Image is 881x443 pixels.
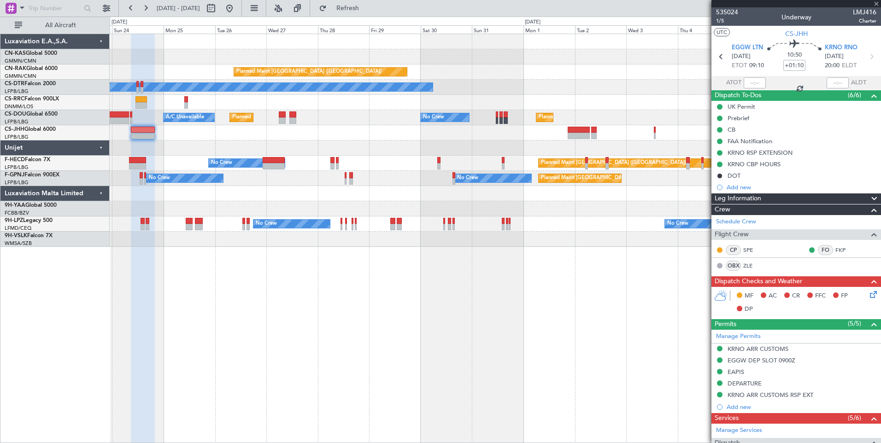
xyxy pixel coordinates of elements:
a: LFPB/LBG [5,134,29,140]
span: ATOT [726,78,741,87]
a: CN-KASGlobal 5000 [5,51,57,56]
div: Thu 28 [318,25,370,34]
a: LFPB/LBG [5,118,29,125]
span: CN-KAS [5,51,26,56]
div: A/C Unavailable [166,111,204,124]
button: All Aircraft [10,18,100,33]
div: FAA Notification [728,137,772,145]
span: 09:10 [749,61,764,70]
div: Mon 1 [523,25,575,34]
div: Planned Maint [GEOGRAPHIC_DATA] ([GEOGRAPHIC_DATA]) [541,156,686,170]
div: Sat 30 [421,25,472,34]
div: No Crew [211,156,232,170]
div: [DATE] [525,18,540,26]
div: Add new [727,183,876,191]
span: (5/6) [848,413,861,423]
input: Trip Number [28,1,81,15]
a: FKP [835,246,856,254]
span: 1/5 [716,17,738,25]
span: ELDT [842,61,857,70]
div: KRNO CBP HOURS [728,160,781,168]
a: ZLE [743,262,764,270]
span: All Aircraft [24,22,97,29]
a: WMSA/SZB [5,240,32,247]
span: AC [769,291,777,301]
a: LFPB/LBG [5,179,29,186]
div: EAPIS [728,368,744,376]
span: ALDT [851,78,866,87]
div: Prebrief [728,114,749,122]
span: [DATE] - [DATE] [157,4,200,12]
span: KRNO RNO [825,43,858,52]
div: Planned Maint [GEOGRAPHIC_DATA] ([GEOGRAPHIC_DATA]) [541,171,686,185]
span: LMJ416 [853,7,876,17]
span: (5/5) [848,319,861,328]
div: Tue 2 [575,25,627,34]
a: 9H-VSLKFalcon 7X [5,233,53,239]
span: CS-DOU [5,111,26,117]
span: FFC [815,291,826,301]
span: Dispatch To-Dos [715,90,761,101]
div: [DATE] [112,18,127,26]
span: CN-RAK [5,66,26,71]
span: F-GPNJ [5,172,24,178]
div: FO [818,245,833,255]
div: Wed 27 [266,25,318,34]
div: No Crew [423,111,444,124]
button: UTC [714,28,730,36]
span: CS-DTR [5,81,24,87]
div: Sun 24 [112,25,164,34]
div: CB [728,126,735,134]
span: FP [841,291,848,301]
span: Flight Crew [715,229,749,240]
span: 9H-LPZ [5,218,23,223]
a: GMMN/CMN [5,73,36,80]
div: Tue 26 [215,25,267,34]
div: CP [726,245,741,255]
a: FCBB/BZV [5,210,29,216]
a: F-GPNJFalcon 900EX [5,172,59,178]
a: LFMD/CEQ [5,225,31,232]
div: KRNO ARR CUSTOMS RSP EXT [728,391,813,399]
span: (6/6) [848,90,861,100]
span: 9H-VSLK [5,233,27,239]
span: Services [715,413,739,424]
span: 9H-YAA [5,203,25,208]
span: [DATE] [732,52,751,61]
span: CR [792,291,800,301]
a: Manage Permits [716,332,761,341]
span: CS-JHH [5,127,24,132]
span: DP [745,305,753,314]
a: CS-JHHGlobal 6000 [5,127,56,132]
div: No Crew [667,217,688,231]
span: 535024 [716,7,738,17]
div: Thu 4 [678,25,729,34]
span: Dispatch Checks and Weather [715,276,802,287]
div: EGGW DEP SLOT 0900Z [728,356,795,364]
div: KRNO ARR CUSTOMS [728,345,788,353]
div: OBX [726,261,741,271]
span: Permits [715,319,736,330]
a: CS-RRCFalcon 900LX [5,96,59,102]
span: Crew [715,204,730,215]
span: [DATE] [825,52,844,61]
span: ETOT [732,61,747,70]
a: 9H-YAAGlobal 5000 [5,203,57,208]
a: 9H-LPZLegacy 500 [5,218,53,223]
div: Planned Maint [GEOGRAPHIC_DATA] ([GEOGRAPHIC_DATA]) [236,65,382,79]
div: Mon 25 [164,25,215,34]
div: DOT [728,172,740,180]
a: LFPB/LBG [5,88,29,95]
span: CS-JHH [785,29,808,39]
a: GMMN/CMN [5,58,36,64]
span: Leg Information [715,193,761,204]
span: Charter [853,17,876,25]
div: No Crew [149,171,170,185]
span: CS-RRC [5,96,24,102]
a: CS-DTRFalcon 2000 [5,81,56,87]
a: CS-DOUGlobal 6500 [5,111,58,117]
div: No Crew [256,217,277,231]
a: LFPB/LBG [5,164,29,171]
div: Wed 3 [626,25,678,34]
a: DNMM/LOS [5,103,33,110]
